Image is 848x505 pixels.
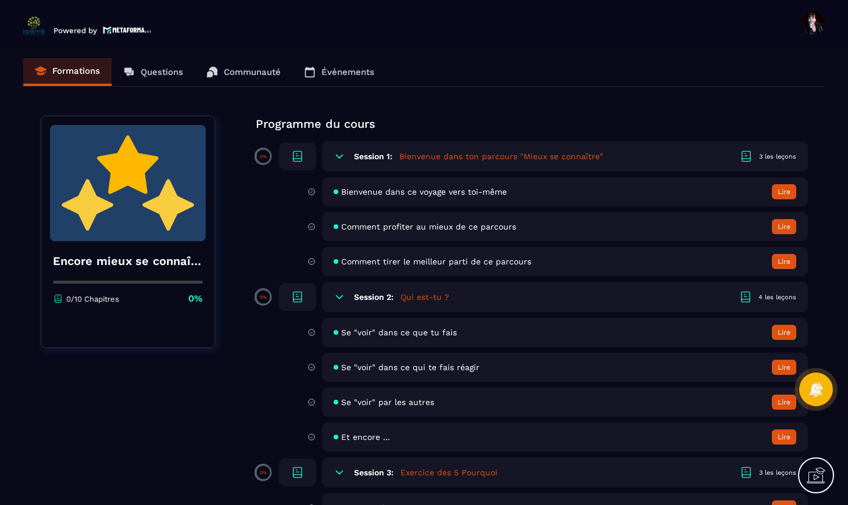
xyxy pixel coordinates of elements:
button: Lire [772,360,796,375]
span: Se "voir" dans ce qui te fais réagir [341,363,480,372]
h5: Qui est-tu ? [400,291,449,303]
span: Comment profiter au mieux de ce parcours [341,222,516,231]
button: Lire [772,254,796,269]
span: Comment tirer le meilleur parti de ce parcours [341,257,531,266]
span: Se "voir" par les autres [341,397,434,407]
p: 0% [188,292,203,305]
img: logo-branding [23,16,45,35]
p: 0% [260,295,267,300]
button: Lire [772,184,796,199]
button: Lire [772,219,796,234]
h4: Encore mieux se connaître [53,253,203,269]
button: Lire [772,395,796,410]
p: 0% [260,154,267,159]
p: Powered by [53,26,97,35]
p: 0/10 Chapitres [66,295,119,303]
h6: Session 1: [354,152,392,161]
img: logo [103,25,152,35]
div: 4 les leçons [758,293,796,302]
h5: Exercice des 5 Pourquoi [400,467,498,478]
h5: Bienvenue dans ton parcours "Mieux se connaître" [399,151,603,162]
span: Se "voir" dans ce que tu fais [341,328,457,337]
p: 0% [260,470,267,475]
div: 3 les leçons [759,152,796,161]
div: 3 les leçons [759,468,796,477]
button: Lire [772,429,796,445]
p: Programme du cours [256,116,808,132]
h6: Session 2: [354,292,393,302]
img: banner [50,125,206,241]
button: Lire [772,325,796,340]
span: Et encore ... [341,432,390,442]
span: Bienvenue dans ce voyage vers toi-même [341,187,507,196]
h6: Session 3: [354,468,393,477]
